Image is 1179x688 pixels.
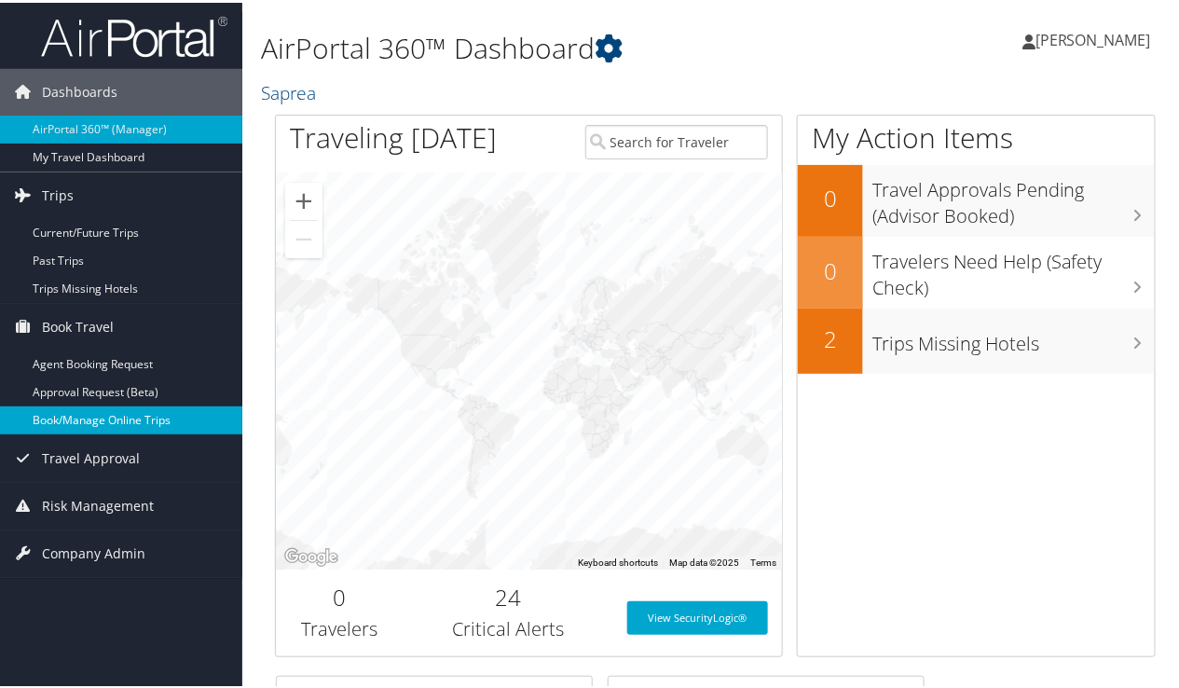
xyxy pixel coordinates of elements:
[290,116,497,155] h1: Traveling [DATE]
[798,162,1155,234] a: 0Travel Approvals Pending (Advisor Booked)
[1022,9,1170,65] a: [PERSON_NAME]
[42,66,117,113] span: Dashboards
[285,218,322,255] button: Zoom out
[750,555,776,565] a: Terms (opens in new tab)
[798,253,863,284] h2: 0
[41,12,227,56] img: airportal-logo.png
[417,613,599,640] h3: Critical Alerts
[42,433,140,479] span: Travel Approval
[290,613,389,640] h3: Travelers
[42,480,154,527] span: Risk Management
[798,306,1155,371] a: 2Trips Missing Hotels
[42,528,145,574] span: Company Admin
[669,555,739,565] span: Map data ©2025
[872,237,1155,298] h3: Travelers Need Help (Safety Check)
[285,180,322,217] button: Zoom in
[261,77,321,103] a: Saprea
[42,301,114,348] span: Book Travel
[42,170,74,216] span: Trips
[417,579,599,611] h2: 24
[872,319,1155,354] h3: Trips Missing Hotels
[798,321,863,352] h2: 2
[872,165,1155,227] h3: Travel Approvals Pending (Advisor Booked)
[798,180,863,212] h2: 0
[798,116,1155,155] h1: My Action Items
[290,579,389,611] h2: 0
[261,26,867,65] h1: AirPortal 360™ Dashboard
[798,234,1155,306] a: 0Travelers Need Help (Safety Check)
[281,543,342,567] img: Google
[585,122,768,157] input: Search for Traveler
[578,554,658,567] button: Keyboard shortcuts
[1035,27,1151,48] span: [PERSON_NAME]
[627,599,768,632] a: View SecurityLogic®
[281,543,342,567] a: Open this area in Google Maps (opens a new window)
